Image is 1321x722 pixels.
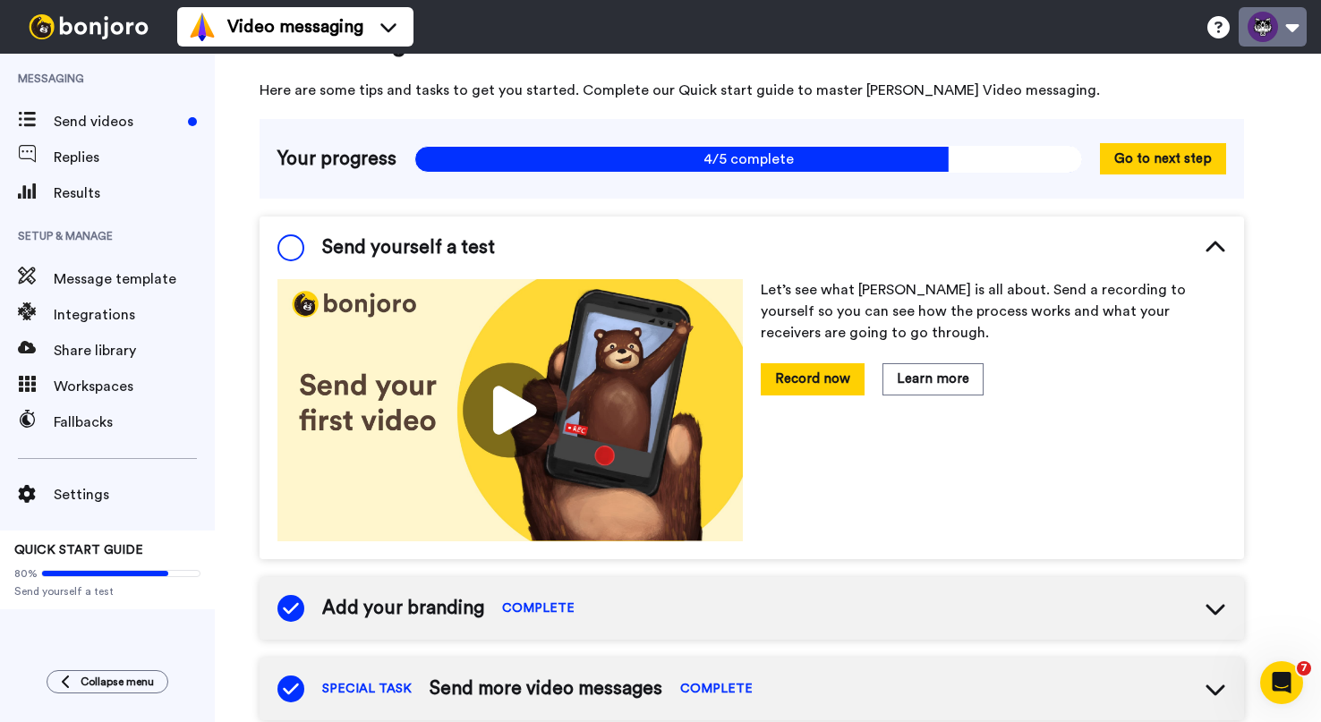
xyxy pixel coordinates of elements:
[1100,143,1226,174] button: Go to next step
[54,304,215,326] span: Integrations
[54,183,215,204] span: Results
[47,670,168,693] button: Collapse menu
[414,146,1082,173] span: 4/5 complete
[322,595,484,622] span: Add your branding
[502,599,575,617] span: COMPLETE
[1260,661,1303,704] iframe: Intercom live chat
[81,675,154,689] span: Collapse menu
[430,675,662,702] span: Send more video messages
[54,340,215,361] span: Share library
[54,484,215,505] span: Settings
[54,376,215,397] span: Workspaces
[54,147,215,168] span: Replies
[14,566,38,581] span: 80%
[188,13,217,41] img: vm-color.svg
[1297,661,1311,675] span: 7
[761,279,1226,344] p: Let’s see what [PERSON_NAME] is all about. Send a recording to yourself so you can see how the pr...
[227,14,363,39] span: Video messaging
[54,268,215,290] span: Message template
[277,146,396,173] span: Your progress
[14,544,143,556] span: QUICK START GUIDE
[322,680,412,698] span: SPECIAL TASK
[761,363,865,395] button: Record now
[14,584,200,599] span: Send yourself a test
[322,234,495,261] span: Send yourself a test
[277,279,743,541] img: 178eb3909c0dc23ce44563bdb6dc2c11.jpg
[680,680,753,698] span: COMPLETE
[54,412,215,433] span: Fallbacks
[54,111,181,132] span: Send videos
[21,14,156,39] img: bj-logo-header-white.svg
[260,80,1244,101] span: Here are some tips and tasks to get you started. Complete our Quick start guide to master [PERSON...
[882,363,984,395] button: Learn more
